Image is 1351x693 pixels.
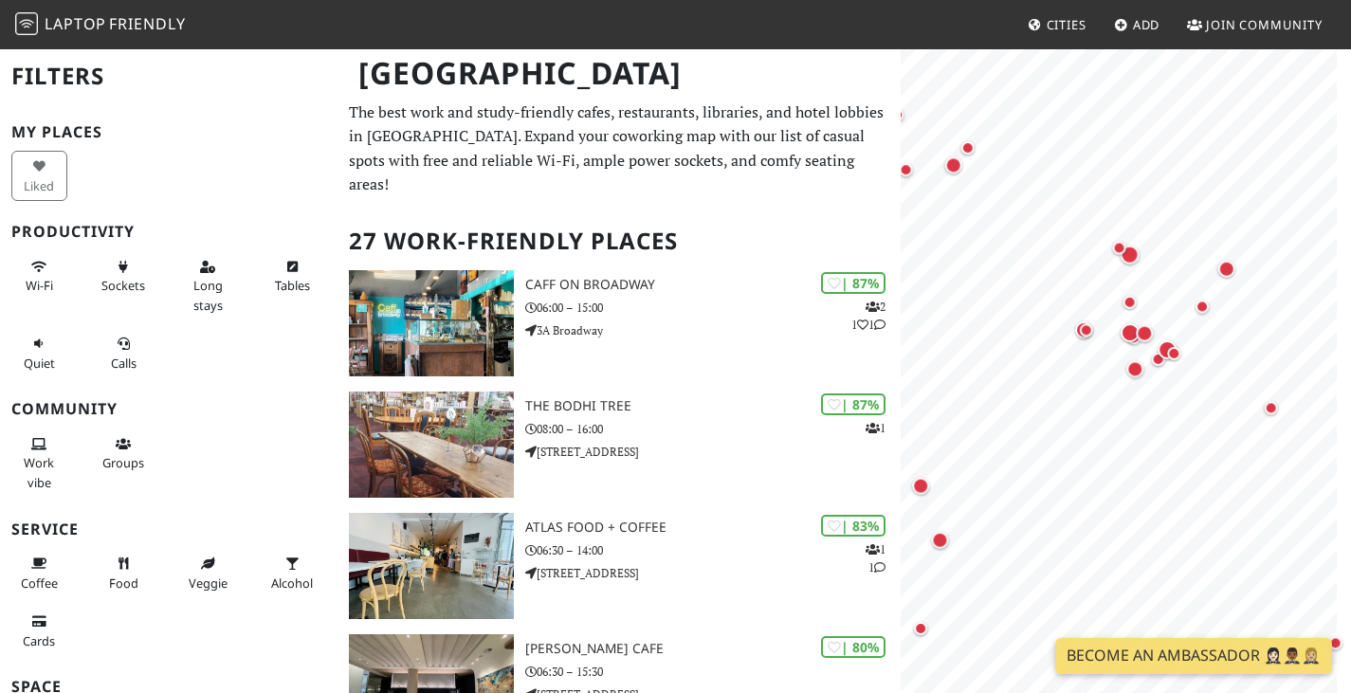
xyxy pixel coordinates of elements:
p: The best work and study-friendly cafes, restaurants, libraries, and hotel lobbies in [GEOGRAPHIC_... [349,100,889,197]
div: Map marker [1116,350,1154,388]
button: Veggie [180,548,236,598]
div: Map marker [1065,311,1103,349]
a: Atlas Food + Coffee | 83% 11 Atlas Food + Coffee 06:30 – 14:00 [STREET_ADDRESS] [338,513,901,619]
a: Join Community [1179,8,1330,42]
span: Quiet [24,355,55,372]
div: Map marker [1111,283,1149,320]
button: Quiet [11,328,67,378]
button: Coffee [11,548,67,598]
div: Map marker [1252,389,1290,427]
h3: Service [11,520,326,538]
span: Power sockets [101,277,145,294]
div: Map marker [1125,314,1163,352]
span: Veggie [189,574,228,592]
div: | 80% [821,636,885,658]
div: Map marker [1068,311,1105,349]
div: | 83% [821,515,885,537]
button: Groups [96,429,152,479]
span: People working [24,454,54,490]
h3: My Places [11,123,326,141]
p: 1 [866,419,885,437]
p: 06:30 – 14:00 [525,541,901,559]
h3: Productivity [11,223,326,241]
img: Caff on Broadway [349,270,514,376]
span: Alcohol [271,574,313,592]
div: | 87% [821,272,885,294]
span: Long stays [193,277,223,313]
div: Map marker [1155,334,1193,372]
p: 06:00 – 15:00 [525,299,901,317]
button: Cards [11,606,67,656]
h3: Caff on Broadway [525,277,901,293]
div: Map marker [949,129,987,167]
img: The Bodhi Tree [349,392,514,498]
span: Credit cards [23,632,55,649]
p: 2 1 1 [851,298,885,334]
h2: Filters [11,47,326,105]
span: Add [1133,16,1160,33]
button: Work vibe [11,429,67,498]
span: Join Community [1206,16,1323,33]
div: Map marker [1140,340,1178,378]
img: Atlas Food + Coffee [349,513,514,619]
button: Tables [265,251,320,301]
p: 3A Broadway [525,321,901,339]
div: Map marker [902,466,940,504]
button: Long stays [180,251,236,320]
span: Group tables [102,454,144,471]
div: Map marker [921,520,958,558]
span: Food [109,574,138,592]
p: 1 1 [866,540,885,576]
h1: [GEOGRAPHIC_DATA] [343,47,897,100]
a: Caff on Broadway | 87% 211 Caff on Broadway 06:00 – 15:00 3A Broadway [338,270,901,376]
h3: Community [11,400,326,418]
div: | 87% [821,393,885,415]
span: Cities [1047,16,1086,33]
button: Food [96,548,152,598]
a: Become an Ambassador 🤵🏻‍♀️🤵🏾‍♂️🤵🏼‍♀️ [1055,638,1332,674]
p: 08:00 – 16:00 [525,420,901,438]
a: Cities [1020,8,1094,42]
span: Friendly [109,13,185,34]
p: 06:30 – 15:30 [525,663,901,681]
span: Video/audio calls [111,355,137,372]
button: Alcohol [265,548,320,598]
p: [STREET_ADDRESS] [525,443,901,461]
img: LaptopFriendly [15,12,38,35]
span: Laptop [45,13,106,34]
span: Work-friendly tables [275,277,310,294]
div: Map marker [1111,314,1149,352]
h3: The Bodhi Tree [525,398,901,414]
span: Coffee [21,574,58,592]
p: [STREET_ADDRESS] [525,564,901,582]
a: Add [1106,8,1168,42]
div: Map marker [1148,331,1186,369]
span: Stable Wi-Fi [26,277,53,294]
a: The Bodhi Tree | 87% 1 The Bodhi Tree 08:00 – 16:00 [STREET_ADDRESS] [338,392,901,498]
div: Map marker [870,639,908,677]
h3: [PERSON_NAME] Cafe [525,641,901,657]
div: Map marker [887,151,925,189]
div: Map marker [1101,228,1139,266]
div: Map marker [935,146,973,184]
button: Sockets [96,251,152,301]
div: Map marker [1111,235,1149,273]
div: Map marker [1183,287,1221,325]
div: Map marker [1208,249,1246,287]
div: Map marker [902,610,940,647]
div: Map marker [1115,319,1153,356]
a: LaptopFriendly LaptopFriendly [15,9,186,42]
h2: 27 Work-Friendly Places [349,212,889,270]
button: Wi-Fi [11,251,67,301]
div: Map marker [878,96,916,134]
h3: Atlas Food + Coffee [525,520,901,536]
button: Calls [96,328,152,378]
